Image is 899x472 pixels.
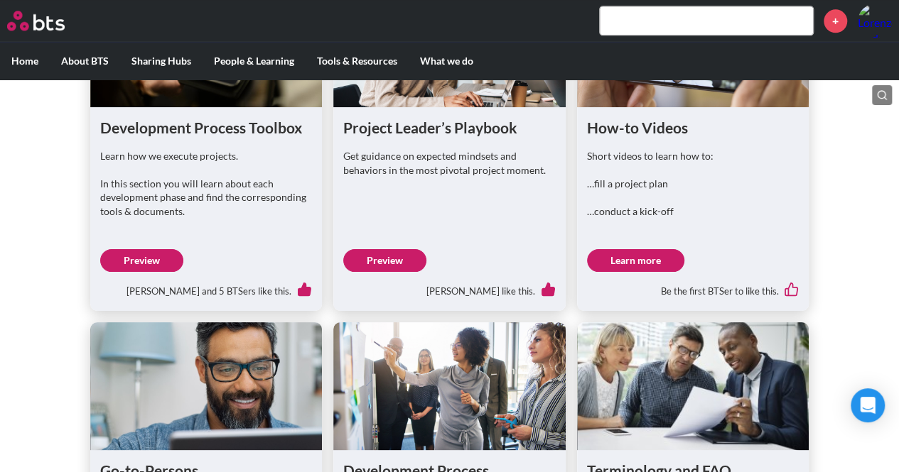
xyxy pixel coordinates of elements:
[858,4,892,38] img: Lorenzo Andretti
[50,43,120,79] label: About BTS
[587,149,800,163] p: Short videos to learn how to:
[100,249,183,272] a: Preview
[824,9,847,33] a: +
[343,272,556,302] div: [PERSON_NAME] like this.
[120,43,203,79] label: Sharing Hubs
[587,117,800,138] h1: How-to Videos
[203,43,306,79] label: People & Learning
[343,149,556,177] p: Get guidance on expected mindsets and behaviors in the most pivotal project moment.
[343,117,556,138] h1: Project Leader’s Playbook
[100,117,313,138] h1: Development Process Toolbox
[858,4,892,38] a: Profile
[100,177,313,219] p: In this section you will learn about each development phase and find the corresponding tools & do...
[7,11,91,31] a: Go home
[587,204,800,219] p: …conduct a kick-off
[7,11,65,31] img: BTS Logo
[851,388,885,422] div: Open Intercom Messenger
[343,249,426,272] a: Preview
[409,43,485,79] label: What we do
[306,43,409,79] label: Tools & Resources
[100,149,313,163] p: Learn how we execute projects.
[587,272,800,302] div: Be the first BTSer to like this.
[587,177,800,191] p: …fill a project plan
[587,249,684,272] a: Learn more
[100,272,313,302] div: [PERSON_NAME] and 5 BTSers like this.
